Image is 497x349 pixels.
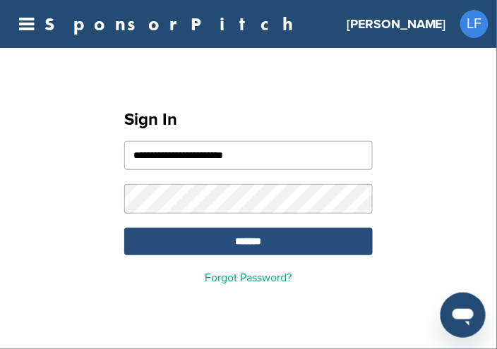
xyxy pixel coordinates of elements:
[460,10,489,38] a: LF
[124,107,373,133] h1: Sign In
[44,15,302,33] a: SponsorPitch
[205,271,292,285] a: Forgot Password?
[347,14,446,34] h3: [PERSON_NAME]
[347,8,446,39] a: [PERSON_NAME]
[441,293,486,338] iframe: Button to launch messaging window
